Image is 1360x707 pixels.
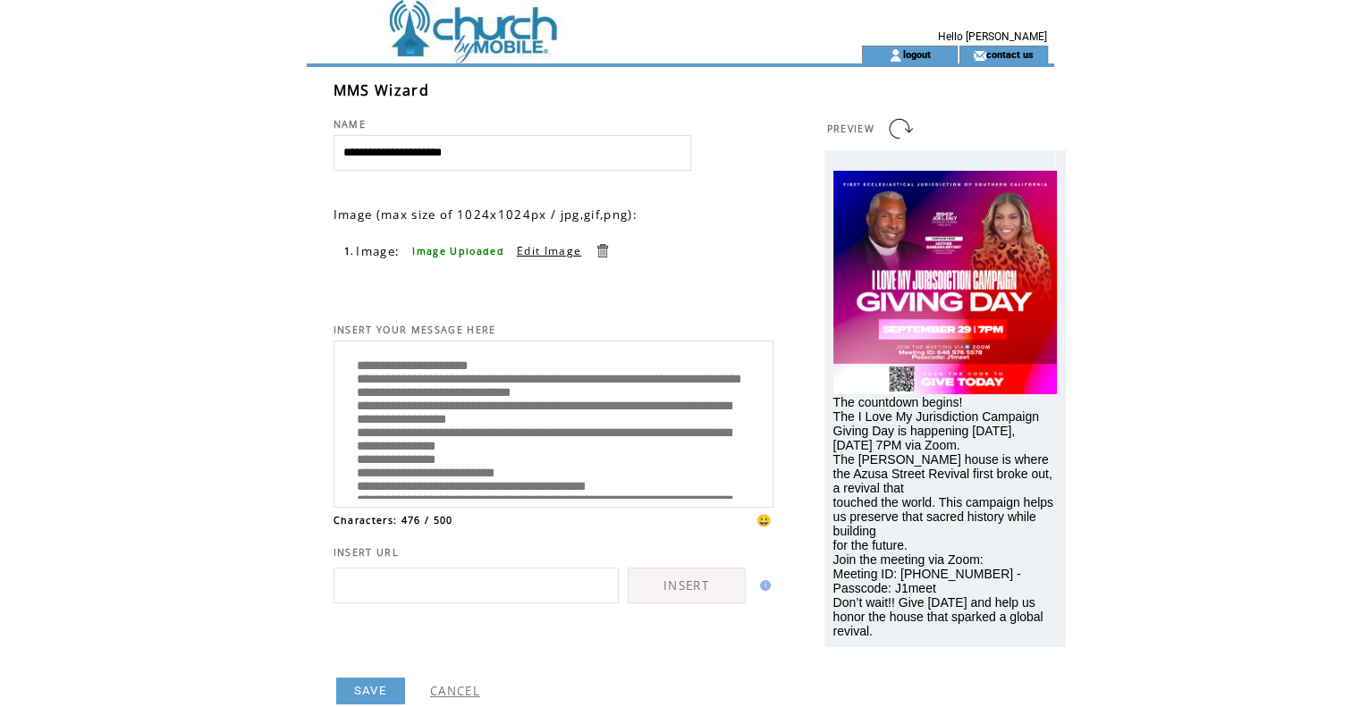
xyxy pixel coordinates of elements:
a: SAVE [336,678,405,704]
a: INSERT [628,568,746,603]
span: 1. [344,245,355,257]
span: Image (max size of 1024x1024px / jpg,gif,png): [334,206,638,223]
span: 😀 [756,512,773,528]
span: The countdown begins! The I Love My Jurisdiction Campaign Giving Day is happening [DATE], [DATE] ... [833,395,1053,638]
span: Image: [356,243,400,259]
span: Hello [PERSON_NAME] [938,30,1047,43]
a: logout [902,48,930,60]
img: account_icon.gif [889,48,902,63]
img: help.gif [755,580,771,591]
span: Image Uploaded [412,245,504,257]
span: PREVIEW [827,122,874,135]
span: MMS Wizard [334,80,429,100]
a: Delete this item [594,242,611,259]
span: NAME [334,118,366,130]
span: Characters: 476 / 500 [334,514,453,526]
a: Edit Image [517,243,581,258]
span: INSERT YOUR MESSAGE HERE [334,324,496,336]
a: contact us [986,48,1034,60]
a: CANCEL [430,683,480,699]
span: INSERT URL [334,546,399,559]
img: contact_us_icon.gif [973,48,986,63]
